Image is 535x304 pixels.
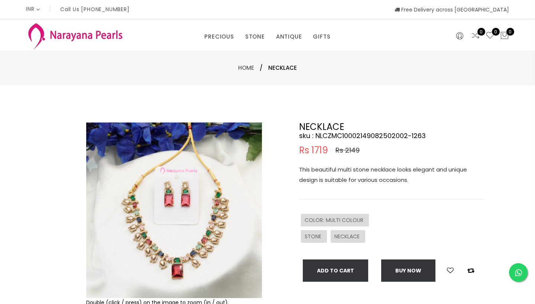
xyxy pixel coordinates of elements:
a: 0 [486,31,495,41]
span: 0 [477,28,485,36]
button: Add to wishlist [445,266,456,275]
span: Free Delivery across [GEOGRAPHIC_DATA] [395,6,509,13]
a: PRECIOUS [204,31,234,42]
span: 0 [492,28,500,36]
a: STONE [245,31,265,42]
span: MULTI COLOUR [326,216,365,224]
span: STONE [305,233,323,240]
button: 0 [500,31,509,41]
button: Add To Cart [303,259,368,282]
span: NECKLACE [334,233,361,240]
a: Home [238,64,254,72]
h2: NECKLACE [299,122,485,131]
p: This beautiful multi stone necklace looks elegant and unique design is suitable for various occas... [299,164,485,185]
img: Example [86,122,262,298]
button: Add to compare [465,266,477,275]
span: NECKLACE [268,63,297,72]
span: Rs 1719 [299,146,328,155]
span: 0 [506,28,514,36]
span: COLOR : [305,216,326,224]
h4: sku : NLCZMC10002149082502002-1263 [299,131,485,140]
a: 0 [471,31,480,41]
span: Rs 2149 [335,146,360,155]
span: / [260,63,263,72]
button: Buy now [381,259,435,282]
p: Call Us [PHONE_NUMBER] [60,7,130,12]
a: ANTIQUE [276,31,302,42]
a: GIFTS [313,31,330,42]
